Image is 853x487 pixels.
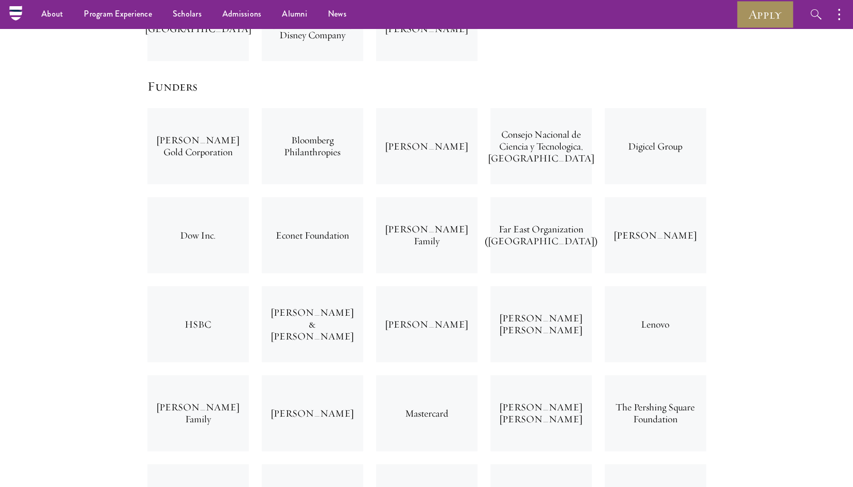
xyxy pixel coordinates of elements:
div: Econet Foundation [262,197,363,273]
div: [PERSON_NAME] Gold Corporation [147,108,249,184]
div: [PERSON_NAME] Family [376,197,477,273]
div: The Pershing Square Foundation [605,375,706,451]
div: Lenovo [605,286,706,362]
div: [PERSON_NAME] [262,375,363,451]
div: [PERSON_NAME] [376,286,477,362]
div: Mastercard [376,375,477,451]
div: Consejo Nacional de Ciencia y Tecnologica, [GEOGRAPHIC_DATA] [490,108,592,184]
div: Bloomberg Philanthropies [262,108,363,184]
div: [PERSON_NAME] Family [147,375,249,451]
h5: Funders [147,78,706,95]
div: HSBC [147,286,249,362]
div: [PERSON_NAME] [PERSON_NAME] [490,375,592,451]
div: [PERSON_NAME] & [PERSON_NAME] [262,286,363,362]
div: Digicel Group [605,108,706,184]
div: [PERSON_NAME] [376,108,477,184]
div: [PERSON_NAME] [605,197,706,273]
div: Dow Inc. [147,197,249,273]
div: [PERSON_NAME] [PERSON_NAME] [490,286,592,362]
div: Far East Organization ([GEOGRAPHIC_DATA]) [490,197,592,273]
